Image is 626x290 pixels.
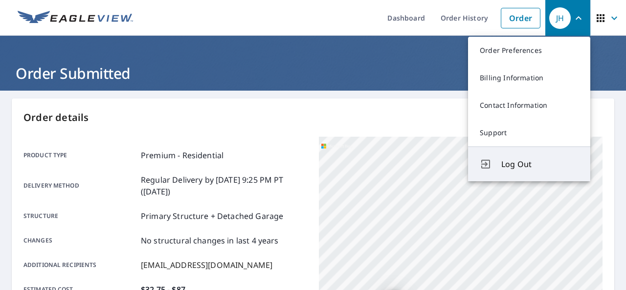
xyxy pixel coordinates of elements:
[141,235,279,246] p: No structural changes in last 4 years
[141,210,283,222] p: Primary Structure + Detached Garage
[501,8,540,28] a: Order
[23,110,603,125] p: Order details
[23,235,137,246] p: Changes
[23,210,137,222] p: Structure
[468,119,590,146] a: Support
[23,149,137,161] p: Product type
[12,63,614,83] h1: Order Submitted
[23,174,137,197] p: Delivery method
[141,174,307,197] p: Regular Delivery by [DATE] 9:25 PM PT ([DATE])
[468,146,590,181] button: Log Out
[141,149,224,161] p: Premium - Residential
[468,92,590,119] a: Contact Information
[549,7,571,29] div: JH
[23,259,137,271] p: Additional recipients
[468,37,590,64] a: Order Preferences
[141,259,272,271] p: [EMAIL_ADDRESS][DOMAIN_NAME]
[18,11,133,25] img: EV Logo
[468,64,590,92] a: Billing Information
[501,158,579,170] span: Log Out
